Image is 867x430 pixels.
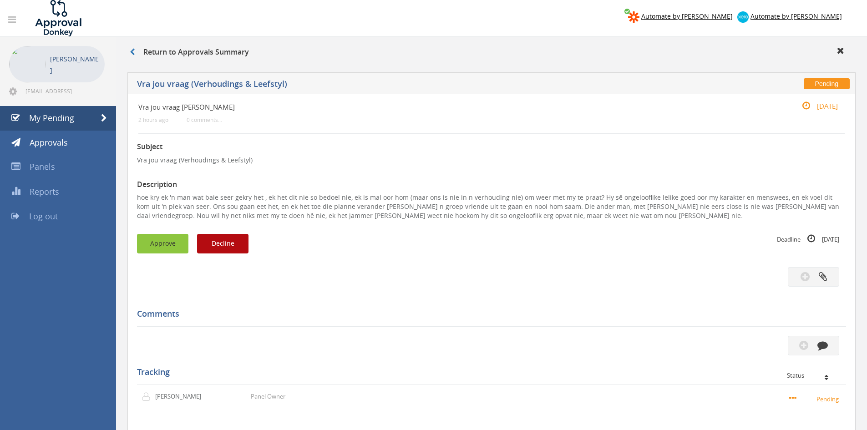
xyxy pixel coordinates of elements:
p: [PERSON_NAME] [50,53,100,76]
span: Reports [30,186,59,197]
img: user-icon.png [142,392,155,401]
small: 0 comments... [187,116,222,123]
span: My Pending [29,112,74,123]
p: [PERSON_NAME] [155,392,208,401]
p: hoe kry ek 'n man wat baie seer gekry het , ek het dit nie so bedoel nie, ek is mal oor hom (maar... [137,193,846,220]
h3: Subject [137,143,846,151]
img: zapier-logomark.png [628,11,639,23]
p: Panel Owner [251,392,285,401]
span: Automate by [PERSON_NAME] [641,12,733,20]
span: Approvals [30,137,68,148]
h5: Comments [137,309,839,319]
button: Decline [197,234,248,253]
small: [DATE] [792,101,838,111]
span: Log out [29,211,58,222]
div: Status [787,372,839,379]
span: Panels [30,161,55,172]
small: 2 hours ago [138,116,168,123]
h3: Return to Approvals Summary [130,48,249,56]
h5: Tracking [137,368,839,377]
h4: Vra jou vraag [PERSON_NAME] [138,103,727,111]
h5: Vra jou vraag (Verhoudings & Leefstyl) [137,80,635,91]
span: [EMAIL_ADDRESS][DOMAIN_NAME] [25,87,103,95]
span: Automate by [PERSON_NAME] [750,12,842,20]
small: Pending [789,394,842,404]
span: Pending [804,78,850,89]
img: xero-logo.png [737,11,749,23]
h3: Description [137,181,846,189]
p: Vra jou vraag (Verhoudings & Leefstyl) [137,156,846,165]
small: Deadline [DATE] [777,234,839,244]
button: Approve [137,234,188,253]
